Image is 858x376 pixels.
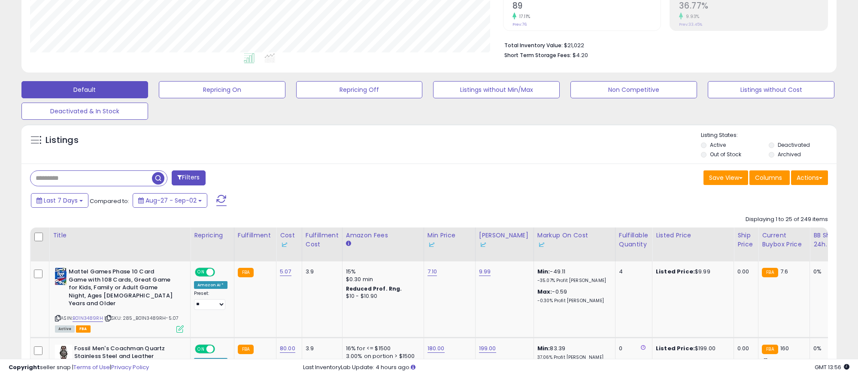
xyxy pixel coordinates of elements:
a: 7.10 [427,267,437,276]
small: FBA [238,345,254,354]
b: Listed Price: [656,267,695,276]
span: Compared to: [90,197,129,205]
div: [PERSON_NAME] [479,231,530,249]
a: 180.00 [427,344,445,353]
button: Repricing On [159,81,285,98]
div: ASIN: [55,268,184,331]
div: Repricing [194,231,230,240]
span: 160 [780,344,789,352]
div: $0.30 min [346,276,417,283]
button: Last 7 Days [31,193,88,208]
div: Some or all of the values in this column are provided from Inventory Lab. [479,240,530,249]
a: 80.00 [280,344,295,353]
div: 0.00 [737,345,752,352]
div: 4 [619,268,646,276]
button: Deactivated & In Stock [21,103,148,120]
span: Aug-27 - Sep-02 [146,196,197,205]
a: 199.00 [479,344,496,353]
div: Title [53,231,187,240]
span: 2025-09-10 13:56 GMT [815,363,849,371]
label: Archived [778,151,801,158]
p: Listing States: [701,131,837,139]
b: Short Term Storage Fees: [504,52,571,59]
span: ON [196,345,206,352]
div: Some or all of the values in this column are provided from Inventory Lab. [427,240,472,249]
img: InventoryLab Logo [280,240,288,249]
div: seller snap | | [9,364,149,372]
div: $9.99 [656,268,727,276]
a: B01N3489RH [73,315,103,322]
button: Repricing Off [296,81,423,98]
img: InventoryLab Logo [479,240,488,249]
span: $4.20 [573,51,588,59]
div: 15% [346,268,417,276]
div: Displaying 1 to 25 of 249 items [746,215,828,224]
label: Out of Stock [710,151,741,158]
b: Listed Price: [656,344,695,352]
button: Default [21,81,148,98]
div: Amazon Fees [346,231,420,240]
th: The percentage added to the cost of goods (COGS) that forms the calculator for Min & Max prices. [534,227,615,261]
button: Listings without Min/Max [433,81,560,98]
div: 3.9 [306,268,336,276]
a: 9.99 [479,267,491,276]
span: Last 7 Days [44,196,78,205]
div: Cost [280,231,298,249]
img: InventoryLab Logo [427,240,436,249]
b: Min: [537,344,550,352]
h2: 36.77% [679,1,828,12]
button: Aug-27 - Sep-02 [133,193,207,208]
div: Listed Price [656,231,730,240]
span: Columns [755,173,782,182]
div: Current Buybox Price [762,231,806,249]
h5: Listings [45,134,79,146]
small: Prev: 76 [512,22,527,27]
small: Prev: 33.45% [679,22,702,27]
strong: Copyright [9,363,40,371]
a: 5.07 [280,267,291,276]
p: -35.07% Profit [PERSON_NAME] [537,278,609,284]
h2: 89 [512,1,661,12]
div: 0% [813,345,842,352]
div: Preset: [194,291,227,310]
div: BB Share 24h. [813,231,845,249]
small: 9.93% [683,13,700,20]
span: 7.6 [780,267,788,276]
div: Fulfillable Quantity [619,231,649,249]
div: Some or all of the values in this column are provided from Inventory Lab. [537,240,612,249]
button: Actions [791,170,828,185]
small: FBA [762,268,778,277]
div: Last InventoryLab Update: 4 hours ago. [303,364,849,372]
b: Reduced Prof. Rng. [346,285,402,292]
img: 51dce+2FynL._SL40_.jpg [55,268,67,285]
button: Columns [749,170,790,185]
div: Fulfillment [238,231,273,240]
small: FBA [238,268,254,277]
button: Filters [172,170,205,185]
img: InventoryLab Logo [537,240,546,249]
button: Save View [703,170,748,185]
small: FBA [762,345,778,354]
div: 16% for <= $1500 [346,345,417,352]
div: -49.11 [537,268,609,284]
div: 83.39 [537,345,609,361]
div: 0% [813,268,842,276]
img: 41Zpxzx7ShL._SL40_.jpg [55,345,72,362]
span: FBA [76,325,91,333]
div: Amazon AI * [194,281,227,289]
b: Total Inventory Value: [504,42,563,49]
div: Markup on Cost [537,231,612,249]
b: Min: [537,267,550,276]
li: $21,022 [504,39,822,50]
label: Deactivated [778,141,810,149]
div: 0.00 [737,268,752,276]
div: $10 - $10.90 [346,293,417,300]
span: OFF [214,345,227,352]
button: Listings without Cost [708,81,834,98]
label: Active [710,141,726,149]
div: Min Price [427,231,472,249]
span: All listings currently available for purchase on Amazon [55,325,75,333]
div: -0.59 [537,288,609,304]
div: 3.9 [306,345,336,352]
div: 0 [619,345,646,352]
